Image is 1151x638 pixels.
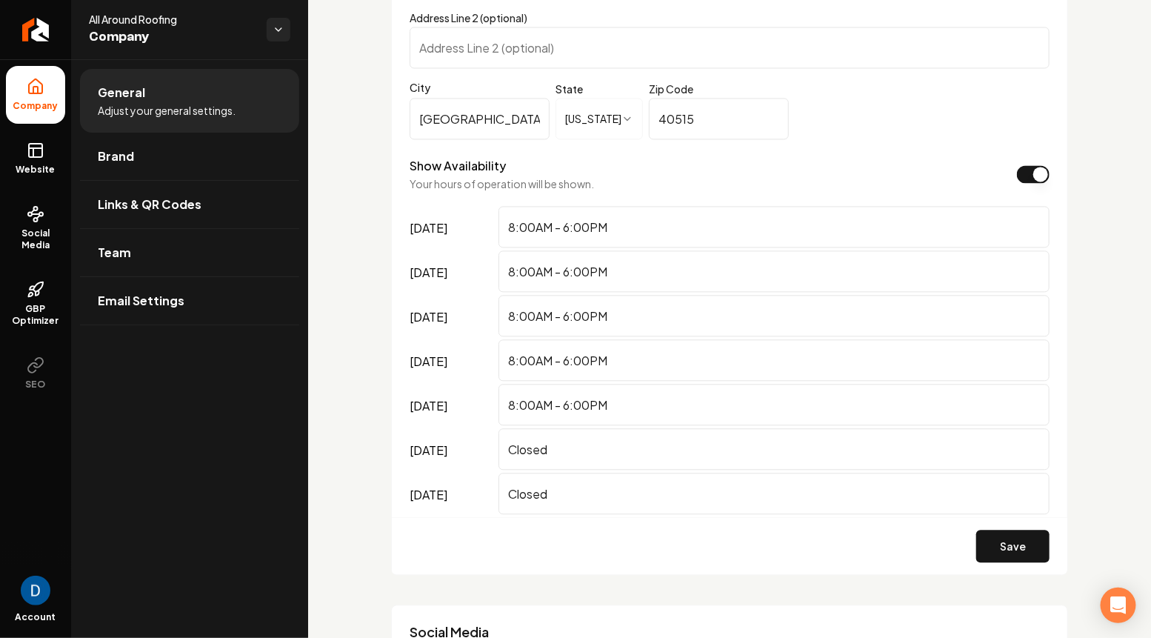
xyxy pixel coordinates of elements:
span: Account [16,611,56,623]
div: Open Intercom Messenger [1101,588,1136,623]
input: Enter hours [498,206,1050,247]
input: City [410,98,550,139]
span: Company [89,27,255,47]
label: [DATE] [410,295,493,339]
input: Enter hours [498,428,1050,470]
span: GBP Optimizer [6,303,65,327]
input: Enter hours [498,250,1050,292]
label: [DATE] [410,250,493,295]
button: Open user button [21,576,50,605]
input: Zip Code [649,98,789,139]
span: SEO [20,379,52,391]
img: Rebolt Logo [22,18,50,41]
input: Enter hours [498,295,1050,336]
span: Links & QR Codes [98,196,201,213]
label: [DATE] [410,428,493,473]
input: Enter hours [498,473,1050,514]
label: [DATE] [410,339,493,384]
span: General [98,84,145,102]
span: Adjust your general settings. [98,103,236,118]
a: Brand [80,133,299,180]
a: Social Media [6,193,65,263]
span: Brand [98,147,134,165]
button: SEO [6,345,65,402]
span: All Around Roofing [89,12,255,27]
input: Enter hours [498,384,1050,425]
label: [DATE] [410,473,493,517]
label: [DATE] [410,206,493,250]
label: Show Availability [410,158,506,173]
a: Website [6,130,65,187]
button: Save [976,530,1050,562]
label: [DATE] [410,384,493,428]
input: Enter hours [498,339,1050,381]
span: Email Settings [98,292,184,310]
span: Website [10,164,61,176]
span: Team [98,244,131,262]
a: Email Settings [80,277,299,325]
a: Links & QR Codes [80,181,299,228]
img: David Rice [21,576,50,605]
label: City [410,80,550,95]
label: State [556,82,583,96]
span: Company [7,100,64,112]
a: Team [80,229,299,276]
label: Address Line 2 (optional) [410,11,527,24]
input: Address Line 2 (optional) [410,27,1050,68]
span: Social Media [6,227,65,251]
a: GBP Optimizer [6,269,65,339]
label: Zip Code [649,82,693,96]
p: Your hours of operation will be shown. [410,176,594,191]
